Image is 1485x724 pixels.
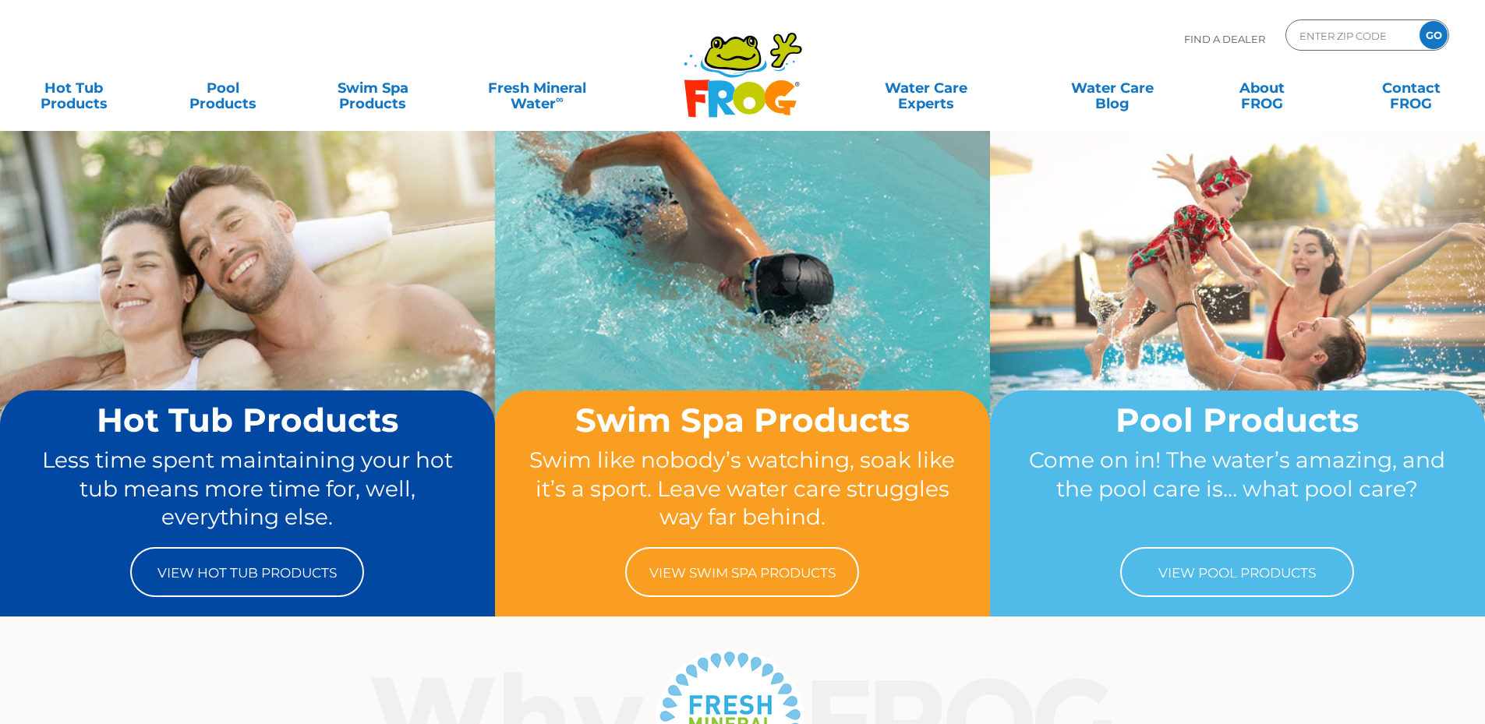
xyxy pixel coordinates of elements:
[525,402,960,438] h2: Swim Spa Products
[1184,19,1265,58] p: Find A Dealer
[1054,72,1170,104] a: Water CareBlog
[556,93,564,105] sup: ∞
[30,446,465,532] p: Less time spent maintaining your hot tub means more time for, well, everything else.
[464,72,610,104] a: Fresh MineralWater∞
[16,72,132,104] a: Hot TubProducts
[625,547,859,597] a: View Swim Spa Products
[1020,402,1455,438] h2: Pool Products
[1020,446,1455,532] p: Come on in! The water’s amazing, and the pool care is… what pool care?
[990,130,1485,500] img: home-banner-pool-short
[315,72,431,104] a: Swim SpaProducts
[525,446,960,532] p: Swim like nobody’s watching, soak like it’s a sport. Leave water care struggles way far behind.
[495,130,990,500] img: home-banner-swim-spa-short
[832,72,1020,104] a: Water CareExperts
[130,547,364,597] a: View Hot Tub Products
[1353,72,1469,104] a: ContactFROG
[1204,72,1320,104] a: AboutFROG
[1298,24,1403,47] input: Zip Code Form
[1420,21,1448,49] input: GO
[165,72,281,104] a: PoolProducts
[1120,547,1354,597] a: View Pool Products
[30,402,465,438] h2: Hot Tub Products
